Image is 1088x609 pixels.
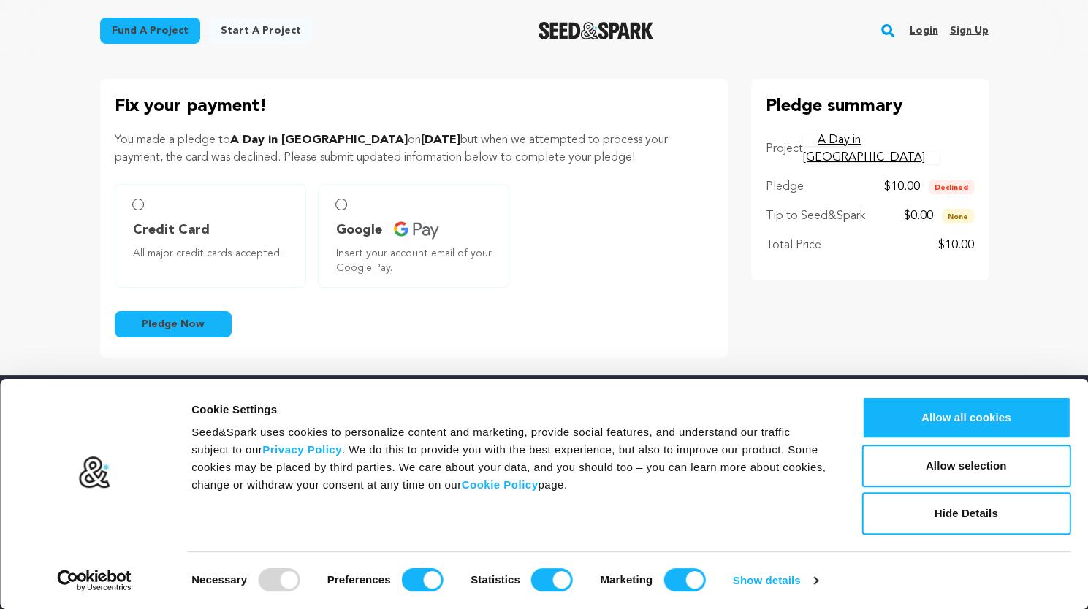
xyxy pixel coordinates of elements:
span: All major credit cards accepted. [133,246,294,261]
span: Pledge Now [142,317,205,332]
p: $10.00 [938,237,974,254]
span: Google [336,220,382,240]
a: Start a project [209,18,313,44]
button: Hide Details [861,492,1070,535]
strong: Necessary [191,573,247,586]
a: Cookie Policy [461,478,538,491]
span: Credit Card [133,220,210,240]
img: credit card icons [394,221,439,240]
span: Insert your account email of your Google Pay. [336,246,497,275]
div: Seed&Spark uses cookies to personalize content and marketing, provide social features, and unders... [191,424,829,494]
a: Sign up [949,19,988,42]
a: Usercentrics Cookiebot - opens in a new window [31,570,159,591]
strong: Marketing [600,573,653,586]
strong: Preferences [327,573,391,586]
div: Cookie Settings [191,401,829,418]
a: Login [909,19,937,42]
span: A Day in [GEOGRAPHIC_DATA] [230,134,408,146]
p: You made a pledge to on but when we attempted to process your payment, the card was declined. Ple... [115,131,713,166]
p: Pledge summary [766,93,974,120]
img: logo [78,456,111,489]
a: Show details [733,570,818,591]
p: Tip to Seed&Spark [766,207,865,225]
a: Fund a project [100,18,200,44]
p: Fix your payment! [115,93,713,120]
img: Seed&Spark Logo Dark Mode [539,22,653,39]
a: A Day in [GEOGRAPHIC_DATA] [803,134,940,164]
a: Privacy Policy [262,443,342,456]
button: Allow selection [861,445,1070,487]
span: $0.00 [904,210,933,222]
span: Declined [929,180,974,194]
p: Total Price [766,237,821,254]
p: Project [766,140,803,158]
span: None [942,209,974,223]
p: Pledge [766,178,804,196]
a: Seed&Spark Homepage [539,22,653,39]
button: Pledge Now [115,311,232,337]
strong: Statistics [471,573,520,586]
span: $10.00 [884,181,920,193]
button: Allow all cookies [861,397,1070,439]
span: [DATE] [421,134,460,146]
